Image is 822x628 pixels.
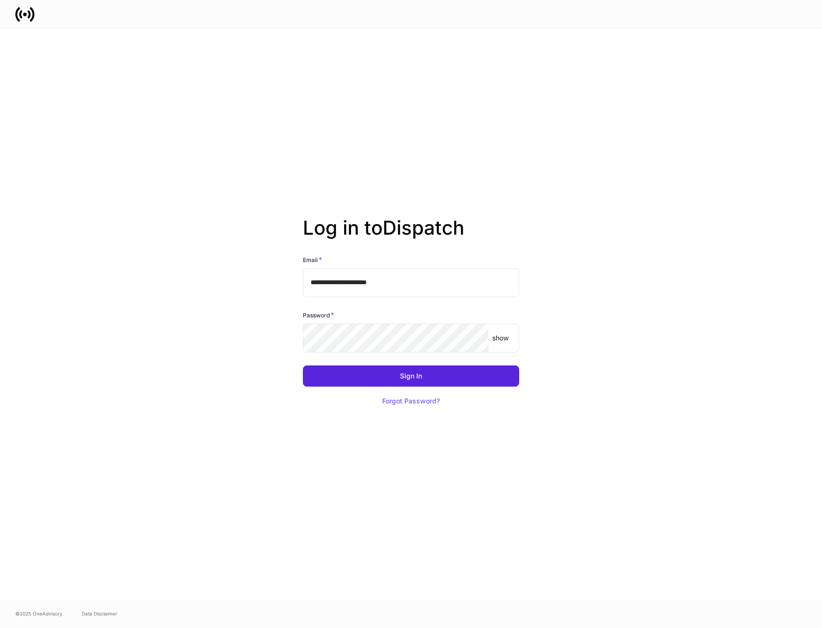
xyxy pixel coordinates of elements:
button: Forgot Password? [370,390,452,412]
button: Sign In [303,365,519,387]
div: Sign In [400,373,422,379]
h6: Password [303,310,334,320]
h2: Log in to Dispatch [303,216,519,255]
h6: Email [303,255,322,264]
p: show [492,333,509,343]
a: Data Disclaimer [82,610,117,617]
span: © 2025 OneAdvisory [15,610,62,617]
div: Forgot Password? [382,398,440,404]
